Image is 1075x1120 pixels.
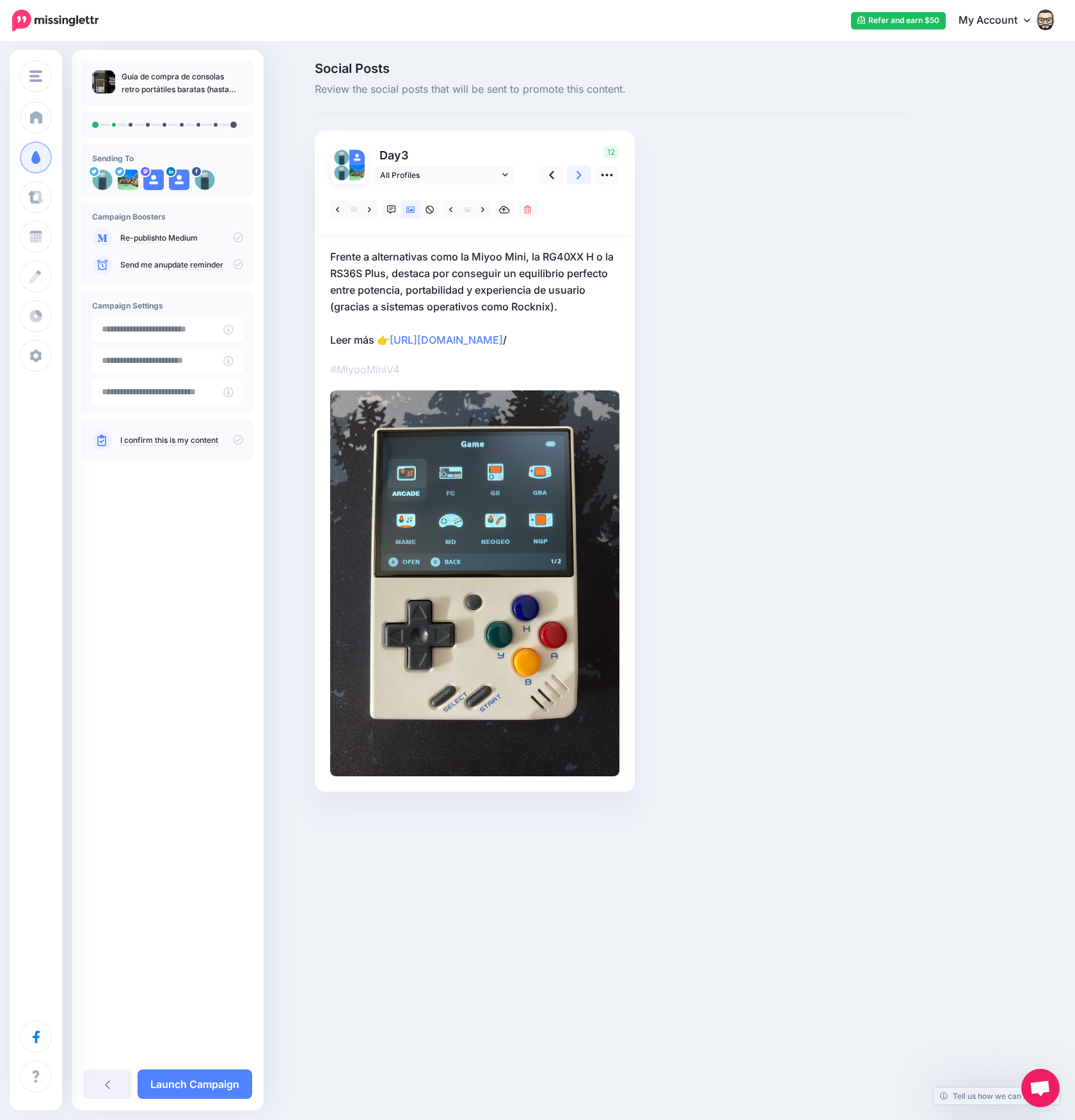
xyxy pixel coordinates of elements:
[603,146,619,159] span: 12
[349,165,365,180] img: mKN0m5bH-39929.jpg
[334,165,349,180] img: picture-bsa70877.png
[401,148,408,162] span: 3
[374,166,514,184] a: All Profiles
[120,259,243,271] p: Send me an
[349,150,365,165] img: user_default_image.png
[851,12,946,29] a: Refer and earn $50
[118,170,138,190] img: mKN0m5bH-39929.jpg
[380,168,499,182] span: All Profiles
[374,146,516,164] p: Day
[934,1087,1060,1105] a: Tell us how we can improve
[92,154,243,163] h4: Sending To
[143,170,164,190] img: user_default_image.png
[29,70,42,82] img: menu.png
[92,70,115,93] img: 66be665b1988287685b3ddcb826d69b8_thumb.jpg
[92,212,243,221] h4: Campaign Boosters
[195,170,215,190] img: picture-bsa70877.png
[120,233,159,243] a: Re-publish
[330,248,619,348] p: Frente a alternativas como la Miyoo Mini, la RG40XX H o la RS36S Plus, destaca por conseguir un e...
[946,5,1056,36] a: My Account
[163,260,223,270] a: update reminder
[390,333,503,346] a: [URL][DOMAIN_NAME]
[120,435,218,445] a: I confirm this is my content
[315,81,909,98] span: Review the social posts that will be sent to promote this content.
[1021,1069,1060,1107] div: Chat abierto
[92,301,243,310] h4: Campaign Settings
[315,62,909,75] span: Social Posts
[92,170,113,190] img: aiJbV4Id-39919.png
[330,390,619,776] img: 72d714aa01eeee907cffa473debf1232.jpg
[12,10,99,31] img: Missinglettr
[169,170,189,190] img: user_default_image.png
[334,150,349,165] img: aiJbV4Id-39919.png
[330,361,619,378] p: #MiyooMiniV4
[122,70,243,96] p: Guía de compra de consolas retro portátiles baratas (hasta PS1 y NDS)
[120,232,243,244] p: to Medium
